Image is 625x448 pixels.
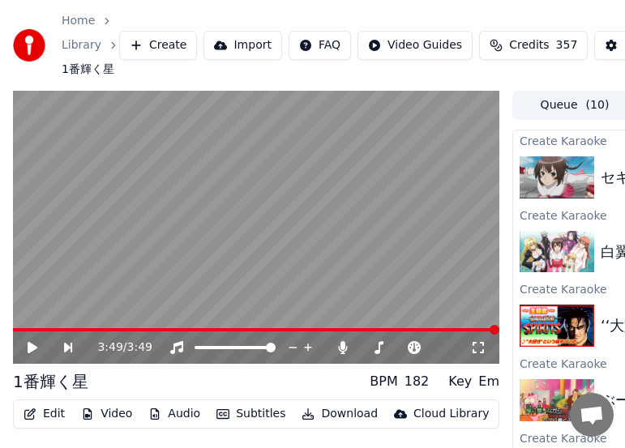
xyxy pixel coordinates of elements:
[127,339,152,356] span: 3:49
[13,370,88,393] div: 1番輝く星
[570,393,614,437] a: チャットを開く
[586,97,610,113] span: ( 10 )
[413,406,489,422] div: Cloud Library
[509,37,549,53] span: Credits
[448,372,472,391] div: Key
[479,31,588,60] button: Credits357
[97,339,136,356] div: /
[62,13,119,78] nav: breadcrumb
[289,31,351,60] button: FAQ
[357,31,473,60] button: Video Guides
[75,403,139,425] button: Video
[210,403,292,425] button: Subtitles
[370,372,397,391] div: BPM
[62,62,114,78] span: 1番輝く星
[62,13,95,29] a: Home
[478,372,499,391] div: Em
[295,403,384,425] button: Download
[556,37,578,53] span: 357
[13,29,45,62] img: youka
[142,403,207,425] button: Audio
[405,372,430,391] div: 182
[97,339,122,356] span: 3:49
[17,403,71,425] button: Edit
[119,31,198,60] button: Create
[203,31,281,60] button: Import
[62,37,101,53] a: Library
